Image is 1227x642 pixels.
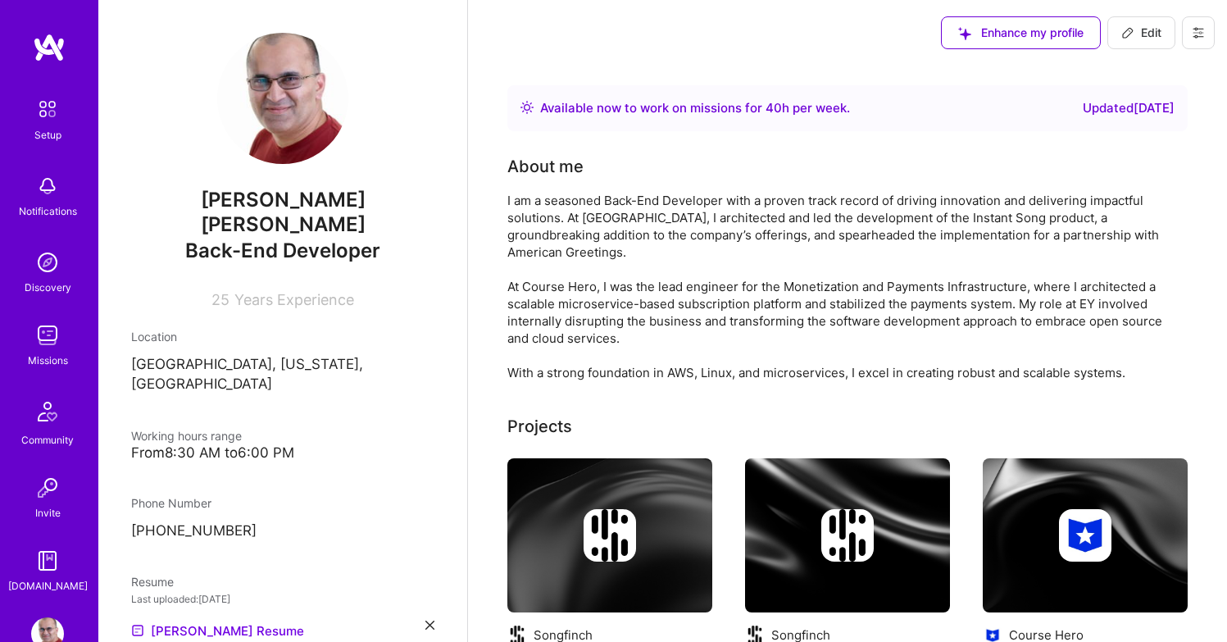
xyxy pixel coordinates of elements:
[19,203,77,220] div: Notifications
[584,509,636,562] img: Company logo
[185,239,380,262] span: Back-End Developer
[745,458,950,612] img: cover
[25,279,71,296] div: Discovery
[507,458,712,612] img: cover
[425,621,434,630] i: icon Close
[217,33,348,164] img: User Avatar
[540,98,850,118] div: Available now to work on missions for h per week .
[8,577,88,594] div: [DOMAIN_NAME]
[1107,16,1175,49] button: Edit
[131,496,211,510] span: Phone Number
[131,575,174,589] span: Resume
[31,319,64,352] img: teamwork
[31,170,64,203] img: bell
[21,431,74,448] div: Community
[34,126,61,143] div: Setup
[35,504,61,521] div: Invite
[520,101,534,114] img: Availability
[131,621,304,640] a: [PERSON_NAME] Resume
[31,544,64,577] img: guide book
[131,624,144,637] img: Resume
[507,192,1163,381] div: I am a seasoned Back-End Developer with a proven track record of driving innovation and deliverin...
[131,355,434,394] p: [GEOGRAPHIC_DATA], [US_STATE], [GEOGRAPHIC_DATA]
[507,154,584,179] div: About me
[131,444,434,462] div: From 8:30 AM to 6:00 PM
[211,291,229,308] span: 25
[131,429,242,443] span: Working hours range
[31,246,64,279] img: discovery
[1059,509,1111,562] img: Company logo
[131,521,434,541] p: [PHONE_NUMBER]
[821,509,874,562] img: Company logo
[31,471,64,504] img: Invite
[28,352,68,369] div: Missions
[1083,98,1175,118] div: Updated [DATE]
[30,92,65,126] img: setup
[958,25,1084,41] span: Enhance my profile
[1121,25,1161,41] span: Edit
[131,590,434,608] div: Last uploaded: [DATE]
[958,27,971,40] i: icon SuggestedTeams
[131,188,434,237] span: [PERSON_NAME] [PERSON_NAME]
[766,100,782,116] span: 40
[234,291,354,308] span: Years Experience
[941,16,1101,49] button: Enhance my profile
[28,392,67,431] img: Community
[507,414,572,439] div: Projects
[33,33,66,62] img: logo
[983,458,1188,612] img: cover
[131,328,434,345] div: Location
